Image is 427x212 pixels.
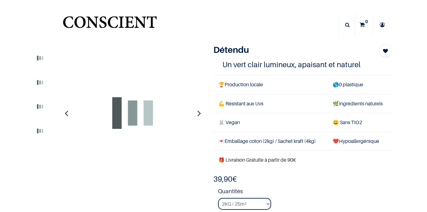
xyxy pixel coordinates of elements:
h4: Un vert clair lumineux, apaisant et naturel [222,60,383,69]
strong: Quantités [218,187,391,198]
td: ans TiO2 [328,113,391,132]
td: 0 plastique [328,75,391,94]
span: 39,90 [213,174,232,184]
font: 🎁 Livraison Gratuite à partir de 90€ [218,157,296,163]
td: Production locale [213,75,328,94]
a: 0 [355,14,373,36]
span: 😄 S [333,119,343,125]
img: Conscient [62,13,158,37]
span: 🌎 [333,81,339,88]
td: Emballage coton (2kg) / Sachet kraft (4kg) [213,132,328,150]
span: 🏆 [218,81,225,88]
span: 🌿 [333,100,339,107]
td: Ingrédients naturels [328,94,391,113]
b: € [213,174,237,184]
img: Product image [30,48,50,68]
span: 🐰 Vegan [218,119,240,125]
img: Product image [30,72,50,93]
span: 💌 [218,138,225,144]
img: Product image [30,121,50,141]
sup: 0 [364,18,370,25]
td: ❤️Hypoallergénique [328,132,391,150]
span: 💪 Résistant aux Uvs [218,100,263,107]
a: Logo of Conscient [62,13,158,37]
span: Add to wishlist [383,47,388,55]
h1: Détendu [213,44,365,55]
button: Add to wishlist [379,44,392,57]
img: Product image [30,96,50,117]
img: Product image [64,44,201,182]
